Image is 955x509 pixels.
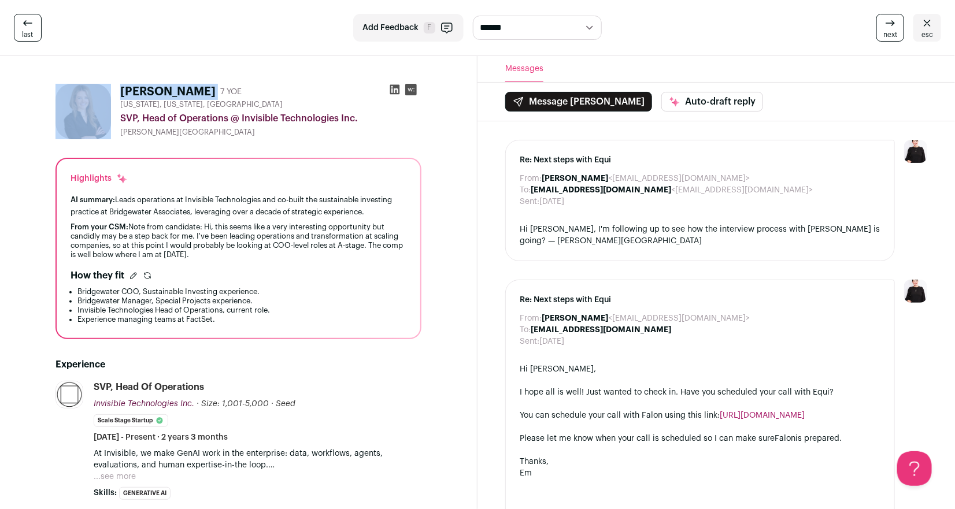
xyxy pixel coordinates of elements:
b: [EMAIL_ADDRESS][DOMAIN_NAME] [531,326,671,334]
p: At Invisible, we make GenAI work in the enterprise: data, workflows, agents, evaluations, and hum... [94,448,421,471]
span: · Size: 1,001-5,000 [197,400,269,408]
span: AI summary: [71,196,115,203]
li: Invisible Technologies Head of Operations, current role. [77,306,406,315]
li: Bridgewater Manager, Special Projects experience. [77,296,406,306]
span: is prepared. [795,434,842,443]
dd: [DATE] [539,336,564,347]
button: Add Feedback F [353,14,464,42]
span: You can schedule your call with Falon using this link: [520,411,720,419]
img: 11367343b112cff7d169ae36d0737887b9c75d17a5fa5d2d512a447a67f3ec2d.jpg [56,381,83,408]
span: [DATE] - Present · 2 years 3 months [94,432,228,443]
dd: <[EMAIL_ADDRESS][DOMAIN_NAME]> [542,313,750,324]
div: I hope all is well! Just wanted to check in. Have you scheduled your call with Equi? [520,387,880,398]
span: F [424,22,435,34]
span: last [23,30,34,39]
span: Please let me know when your call is scheduled so I can make sure [520,434,775,443]
dt: Sent: [520,196,539,207]
div: Highlights [71,173,128,184]
div: SVP, Head of Operations @ Invisible Technologies Inc. [120,112,421,125]
div: [PERSON_NAME][GEOGRAPHIC_DATA] [120,128,421,137]
button: Message [PERSON_NAME] [505,92,652,112]
span: Re: Next steps with Equi [520,154,880,166]
div: Hi [PERSON_NAME], I'm following up to see how the interview process with [PERSON_NAME] is going? ... [520,224,880,247]
dd: [DATE] [539,196,564,207]
li: Bridgewater COO, Sustainable Investing experience. [77,287,406,296]
span: Skills: [94,487,117,499]
dd: <[EMAIL_ADDRESS][DOMAIN_NAME]> [542,173,750,184]
a: [URL][DOMAIN_NAME] [720,411,805,419]
button: Auto-draft reply [661,92,763,112]
dd: <[EMAIL_ADDRESS][DOMAIN_NAME]> [531,184,813,196]
span: Re: Next steps with Equi [520,294,880,306]
div: 7 YOE [220,86,242,98]
dt: From: [520,173,542,184]
span: next [883,30,897,39]
h1: [PERSON_NAME] [120,84,216,100]
button: ...see more [94,471,136,482]
div: Thanks, [520,456,880,467]
a: next [876,14,904,42]
dt: To: [520,324,531,336]
li: Generative AI [119,487,171,500]
div: Leads operations at Invisible Technologies and co-built the sustainable investing practice at Bri... [71,194,406,218]
h2: Experience [55,358,421,371]
img: 9240684-medium_jpg [904,140,927,163]
span: Add Feedback [363,22,419,34]
li: Scale Stage Startup [94,414,168,427]
span: [US_STATE], [US_STATE], [GEOGRAPHIC_DATA] [120,100,283,109]
span: · [271,398,273,410]
div: Note from candidate: Hi, this seems like a very interesting opportunity but candidly may be a ste... [71,222,406,259]
h2: How they fit [71,269,124,283]
span: esc [921,30,933,39]
iframe: Help Scout Beacon - Open [897,451,932,486]
span: Hi [PERSON_NAME], [520,365,596,373]
span: From your CSM: [71,223,128,231]
span: Falon [775,434,795,443]
img: 51b694f0beb5e2b89e0c191fc45dbe3a7f7e7ba7f78842e8e2c08f5da1fcaa4c.jpg [55,84,111,139]
dt: Sent: [520,336,539,347]
div: Em [520,467,880,479]
b: [EMAIL_ADDRESS][DOMAIN_NAME] [531,186,671,194]
b: [PERSON_NAME] [542,174,608,183]
div: SVP, Head of Operations [94,381,204,393]
dt: From: [520,313,542,324]
span: Invisible Technologies Inc. [94,400,194,408]
li: Experience managing teams at FactSet. [77,315,406,324]
span: Seed [276,400,295,408]
a: last [14,14,42,42]
a: esc [913,14,941,42]
dt: To: [520,184,531,196]
b: [PERSON_NAME] [542,314,608,322]
img: 9240684-medium_jpg [904,280,927,303]
button: Messages [505,56,543,82]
